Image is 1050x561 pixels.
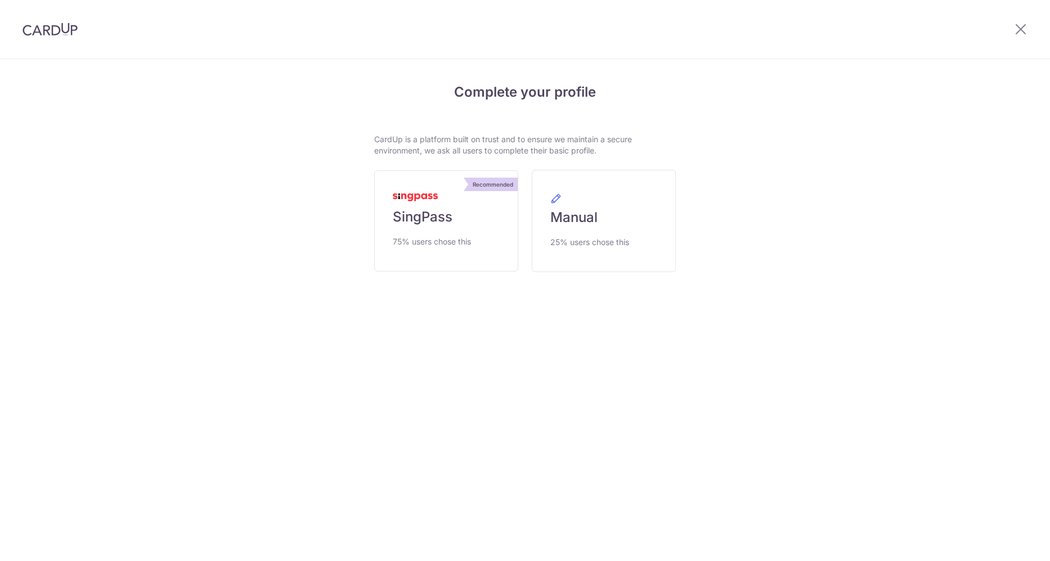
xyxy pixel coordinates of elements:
[393,235,471,248] span: 75% users chose this
[550,209,598,227] span: Manual
[374,134,676,156] p: CardUp is a platform built on trust and to ensure we maintain a secure environment, we ask all us...
[393,193,438,201] img: MyInfoLogo
[550,236,629,249] span: 25% users chose this
[468,178,518,191] div: Recommended
[532,170,676,272] a: Manual 25% users chose this
[374,82,676,102] h4: Complete your profile
[23,22,78,36] img: CardUp
[374,170,518,272] a: Recommended SingPass 75% users chose this
[393,208,452,226] span: SingPass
